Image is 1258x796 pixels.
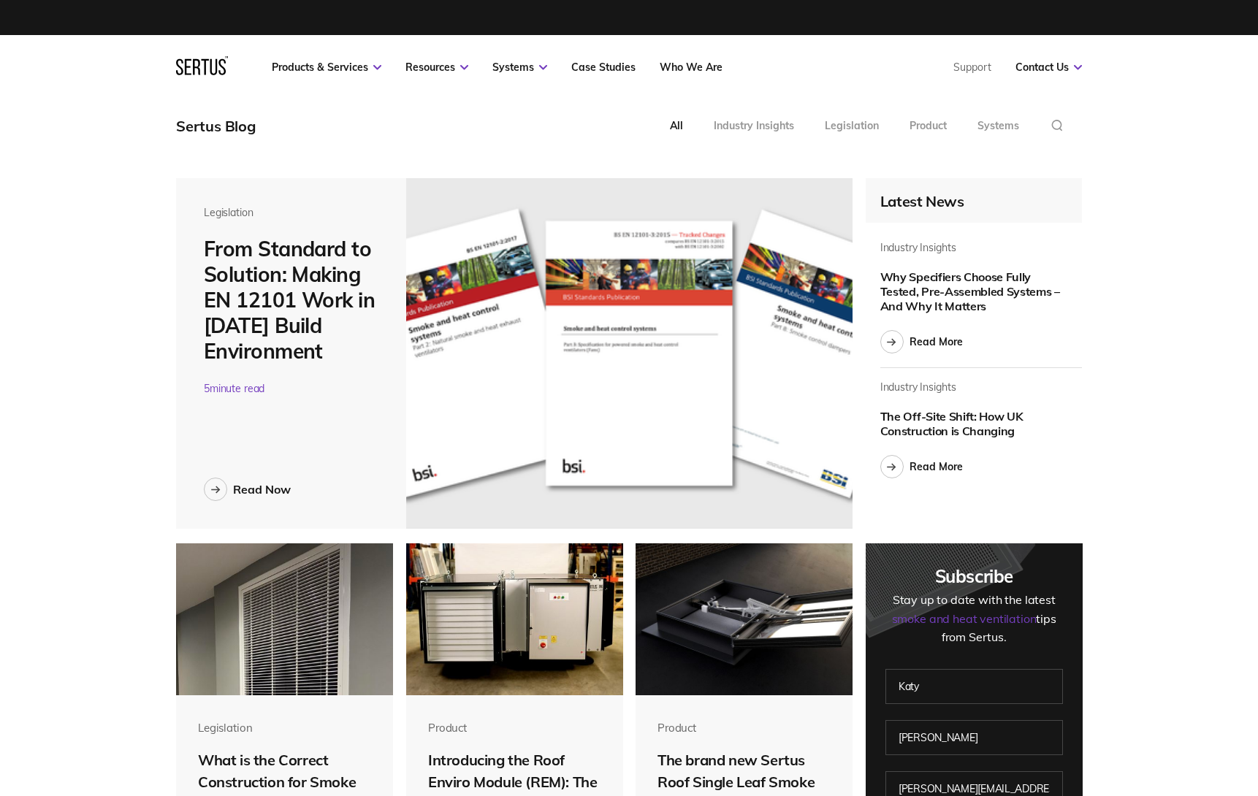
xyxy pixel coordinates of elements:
[910,335,963,348] div: Read More
[204,382,378,395] div: 5 minute read
[176,117,256,135] div: Sertus Blog
[885,565,1063,587] div: Subscribe
[880,192,1067,210] div: Latest News
[571,61,636,74] a: Case Studies
[660,61,723,74] a: Who We Are
[880,241,956,254] div: Industry Insights
[880,269,1062,313] div: Why Specifiers Choose Fully Tested, Pre-Assembled Systems – And Why It Matters
[198,721,371,735] div: Legislation
[953,61,991,74] a: Support
[825,119,879,132] div: Legislation
[657,721,831,735] div: Product
[670,119,683,132] div: All
[885,591,1063,647] div: Stay up to date with the latest tips from Sertus.
[880,330,963,353] a: Read More
[714,119,794,132] div: Industry Insights
[880,380,956,394] div: Industry Insights
[428,721,601,735] div: Product
[977,119,1019,132] div: Systems
[204,236,378,364] div: From Standard to Solution: Making EN 12101 Work in [DATE] Build Environment
[892,611,1037,626] span: smoke and heat ventilation
[880,455,963,478] a: Read More
[204,206,378,219] div: Legislation
[1015,61,1082,74] a: Contact Us
[910,119,947,132] div: Product
[405,61,468,74] a: Resources
[272,61,381,74] a: Products & Services
[995,627,1258,796] iframe: Chat Widget
[233,482,291,497] div: Read Now
[492,61,547,74] a: Systems
[885,669,1063,704] input: First name**
[885,720,1063,755] input: Last name**
[880,409,1062,438] div: The Off-Site Shift: How UK Construction is Changing
[204,478,291,501] a: Read Now
[910,460,963,473] div: Read More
